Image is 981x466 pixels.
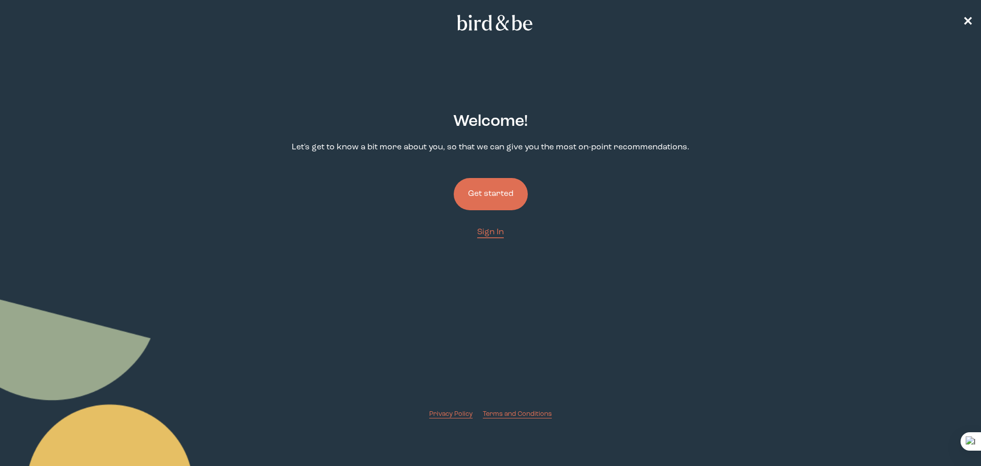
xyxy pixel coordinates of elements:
[963,16,973,29] span: ✕
[930,418,971,456] iframe: Gorgias live chat messenger
[453,110,528,134] h2: Welcome !
[454,162,528,227] a: Get started
[429,409,473,419] a: Privacy Policy
[483,411,552,417] span: Terms and Conditions
[963,14,973,32] a: ✕
[477,228,504,236] span: Sign In
[429,411,473,417] span: Privacy Policy
[483,409,552,419] a: Terms and Conditions
[454,178,528,210] button: Get started
[292,142,689,153] p: Let's get to know a bit more about you, so that we can give you the most on-point recommendations.
[477,227,504,238] a: Sign In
